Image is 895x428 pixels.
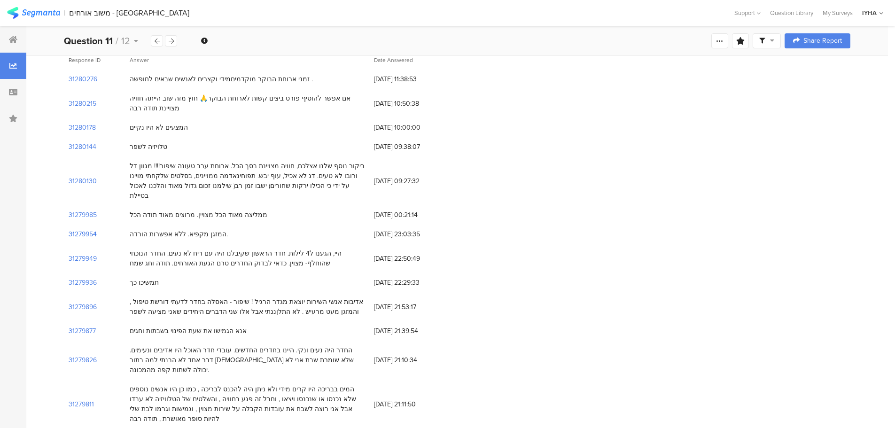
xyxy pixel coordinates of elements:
div: משוב אורחים - [GEOGRAPHIC_DATA] [69,8,189,17]
section: 31279826 [69,355,97,365]
span: [DATE] 00:21:14 [374,210,449,220]
section: 31279936 [69,278,97,288]
span: [DATE] 21:11:50 [374,399,449,409]
div: היי, הגענו ל4 לילות. חדר הראשון שקיבלנו היה עם ריח לא נעים. החדר הנוכחי שהוחלף- מצוין. כדאי לבדוק... [130,249,365,268]
span: / [116,34,118,48]
span: [DATE] 21:53:17 [374,302,449,312]
span: [DATE] 10:00:00 [374,123,449,132]
div: המים בבריכה היו קרים מידי ולא ניתן היה להכנס לבריכה , כמו כן היו אנשים נוספים שלא נכנסו או שנכנסו... [130,384,365,424]
section: 31279896 [69,302,97,312]
span: Answer [130,56,149,64]
span: [DATE] 10:50:38 [374,99,449,109]
a: My Surveys [818,8,857,17]
div: זמני ארוחת הבוקר מוקדמיםמידי וקצרים לאנשים שבאים לחופשה . [130,74,313,84]
section: 31280215 [69,99,96,109]
section: 31280144 [69,142,96,152]
span: Share Report [803,38,842,44]
span: Response ID [69,56,101,64]
a: Question Library [765,8,818,17]
span: [DATE] 21:39:54 [374,326,449,336]
span: [DATE] 21:10:34 [374,355,449,365]
span: [DATE] 09:27:32 [374,176,449,186]
div: אנא הגמישו את שעת הפינוי בשבתות וחגים [130,326,247,336]
span: [DATE] 11:38:53 [374,74,449,84]
span: 12 [121,34,130,48]
div: אם אפשר להוסיף פורס ביצים קשות לארוחת הבוקר🙏 חוץ מזה שוב הייתה חוויה מצויינת תודה רבה [130,93,365,113]
div: ממליצה מאוד הכל מצויין. מרוצים מאוד תודה הכל [130,210,267,220]
section: 31279877 [69,326,96,336]
span: Date Answered [374,56,413,64]
section: 31280178 [69,123,96,132]
span: [DATE] 09:38:07 [374,142,449,152]
section: 31279954 [69,229,97,239]
div: תמשיכו כך [130,278,159,288]
section: 31279985 [69,210,97,220]
img: segmanta logo [7,7,60,19]
b: Question 11 [64,34,113,48]
div: | [64,8,65,18]
div: המזגן מקפיא. ללא אפשרות הורדה. [130,229,228,239]
div: טלויזיה לשפר [130,142,167,152]
div: ביקור נוסף שלנו אצלכם, חוויה מצויינת בסך הכל. ארוחת ערב טעונה שיפור!!!! מגוון דל ורובו לא טעים. ד... [130,161,365,201]
section: 31279949 [69,254,97,264]
div: המצעים לא היו נקיים [130,123,188,132]
div: Support [734,6,761,20]
span: [DATE] 23:03:35 [374,229,449,239]
span: [DATE] 22:50:49 [374,254,449,264]
div: החדר היה נעים ונקי. היינו בחדרים החדשים. עובדי חדר האוכל היו אדיבים ונעימים. דבר אחד לא הבנתי למה... [130,345,365,375]
span: [DATE] 22:29:33 [374,278,449,288]
section: 31280276 [69,74,97,84]
div: IYHA [862,8,877,17]
section: 31280130 [69,176,97,186]
section: 31279811 [69,399,94,409]
div: אדיבות אנשי השירות יוצאת מגדר הרגיל ! שיפור - האסלה בחדר לדעתי דורשת טיפול , והמזגן מעט מרעיש . ל... [130,297,365,317]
